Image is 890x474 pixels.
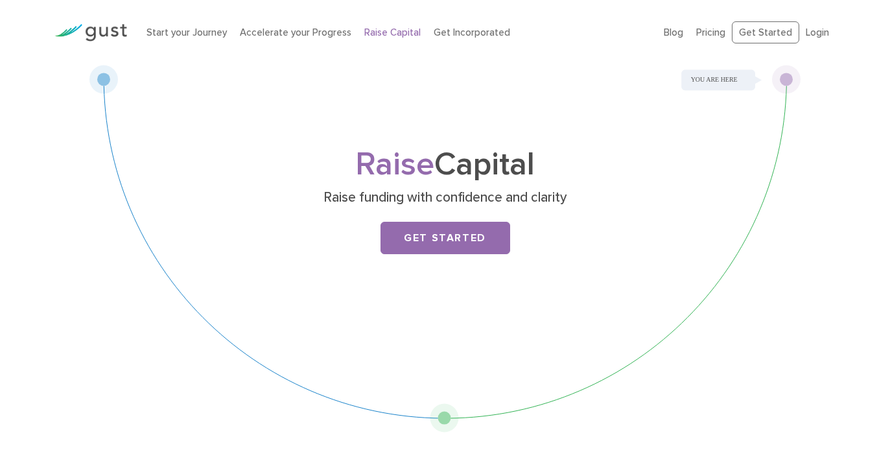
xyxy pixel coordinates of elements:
[146,27,227,38] a: Start your Journey
[189,150,701,180] h1: Capital
[54,24,127,41] img: Gust Logo
[732,21,799,44] a: Get Started
[364,27,421,38] a: Raise Capital
[434,27,510,38] a: Get Incorporated
[696,27,725,38] a: Pricing
[355,145,434,184] span: Raise
[664,27,683,38] a: Blog
[194,189,696,207] p: Raise funding with confidence and clarity
[381,222,510,254] a: Get Started
[240,27,351,38] a: Accelerate your Progress
[806,27,829,38] a: Login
